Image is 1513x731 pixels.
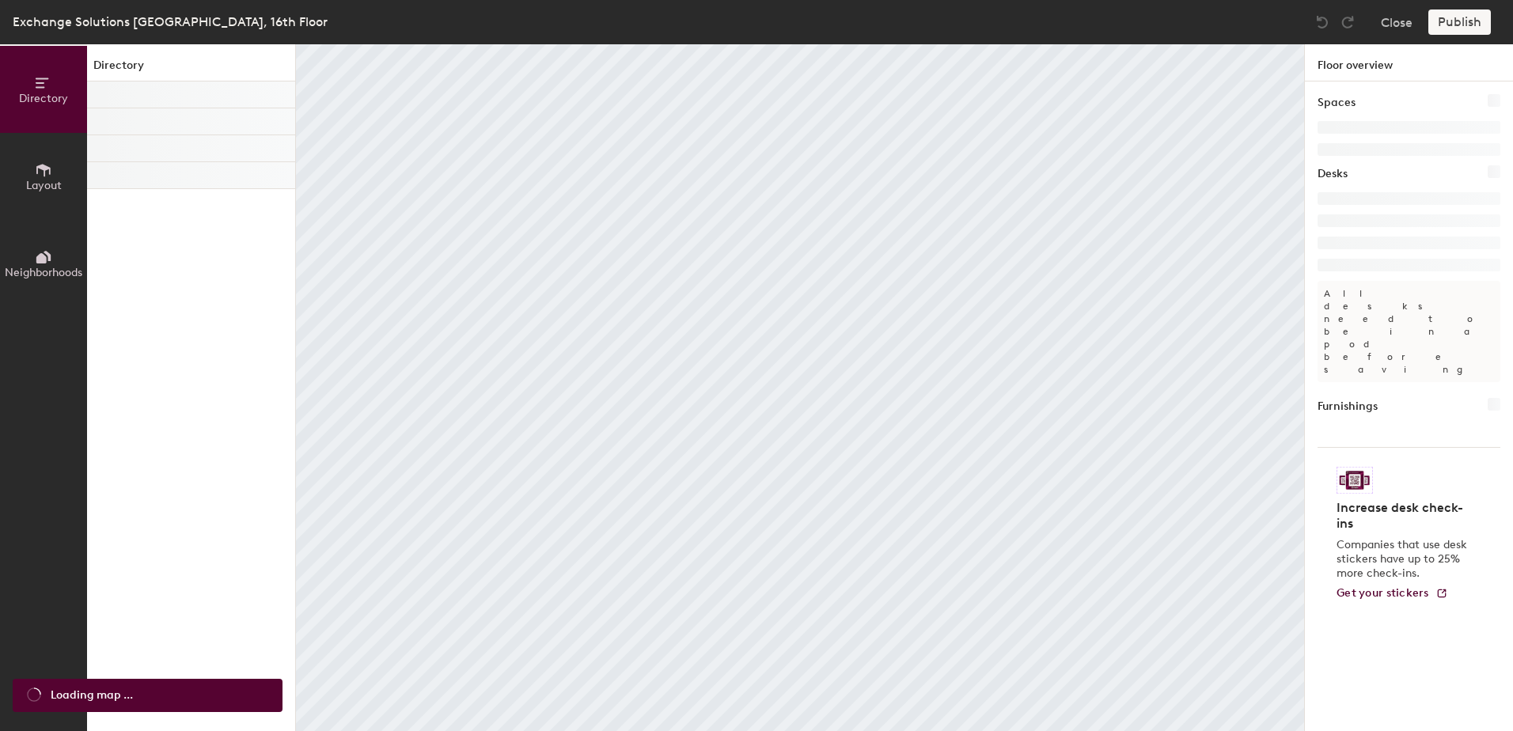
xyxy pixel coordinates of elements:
h1: Furnishings [1318,398,1378,415]
img: Redo [1340,14,1356,30]
span: Layout [26,179,62,192]
h1: Desks [1318,165,1348,183]
img: Undo [1314,14,1330,30]
h1: Floor overview [1305,44,1513,81]
button: Close [1381,9,1413,35]
h1: Directory [87,57,295,81]
a: Get your stickers [1337,587,1448,600]
span: Directory [19,92,68,105]
p: All desks need to be in a pod before saving [1318,281,1500,382]
span: Get your stickers [1337,586,1429,600]
p: Companies that use desk stickers have up to 25% more check-ins. [1337,538,1472,581]
canvas: Map [296,44,1304,731]
h4: Increase desk check-ins [1337,500,1472,532]
span: Loading map ... [51,687,133,704]
h1: Spaces [1318,94,1356,112]
img: Sticker logo [1337,467,1373,494]
span: Neighborhoods [5,266,82,279]
div: Exchange Solutions [GEOGRAPHIC_DATA], 16th Floor [13,12,328,32]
